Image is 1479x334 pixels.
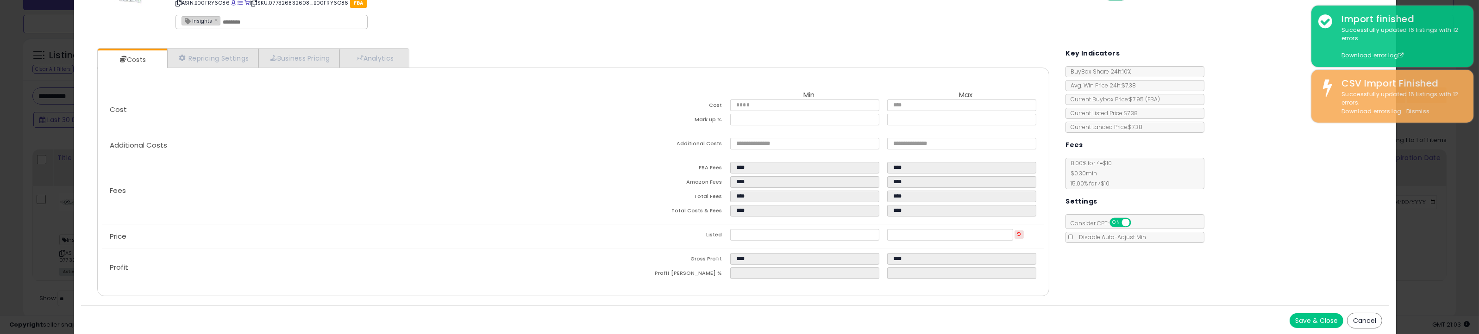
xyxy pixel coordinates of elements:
td: Cost [573,99,730,114]
div: Successfully updated 16 listings with 12 errors. [1335,90,1466,116]
p: Price [102,233,573,240]
div: CSV Import Finished [1335,77,1466,90]
a: Repricing Settings [167,49,259,68]
a: Analytics [339,49,408,68]
span: Avg. Win Price 24h: $7.38 [1066,81,1136,89]
button: Cancel [1347,313,1382,328]
a: Costs [98,50,166,69]
u: Dismiss [1406,107,1429,115]
span: 8.00 % for <= $10 [1066,159,1112,187]
td: Profit [PERSON_NAME] % [573,267,730,282]
th: Max [887,91,1044,99]
a: Download error log [1341,51,1404,59]
span: 15.00 % for > $10 [1066,179,1109,187]
span: $0.30 min [1066,169,1097,177]
p: Fees [102,187,573,194]
p: Cost [102,106,573,113]
span: Insights [182,17,212,25]
td: FBA Fees [573,162,730,176]
span: Current Listed Price: $7.38 [1066,109,1138,117]
a: Business Pricing [258,49,339,68]
div: Import finished [1335,12,1466,26]
span: Current Landed Price: $7.38 [1066,123,1142,131]
td: Additional Costs [573,138,730,152]
td: Total Fees [573,191,730,205]
td: Listed [573,229,730,243]
button: Save & Close [1290,313,1343,328]
span: $7.95 [1129,95,1160,103]
span: Disable Auto-Adjust Min [1074,233,1146,241]
span: Consider CPT: [1066,219,1143,227]
th: Min [730,91,887,99]
span: BuyBox Share 24h: 10% [1066,68,1131,75]
span: ( FBA ) [1145,95,1160,103]
td: Mark up % [573,114,730,128]
h5: Settings [1065,196,1097,207]
td: Amazon Fees [573,176,730,191]
td: Total Costs & Fees [573,205,730,219]
p: Additional Costs [102,142,573,149]
h5: Fees [1065,139,1083,151]
div: Successfully updated 16 listings with 12 errors. [1335,26,1466,60]
td: Gross Profit [573,253,730,267]
span: OFF [1130,219,1145,227]
span: Current Buybox Price: [1066,95,1160,103]
a: × [214,16,220,24]
a: Download errors log [1341,107,1401,115]
h5: Key Indicators [1065,48,1120,59]
span: ON [1111,219,1122,227]
p: Profit [102,264,573,271]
